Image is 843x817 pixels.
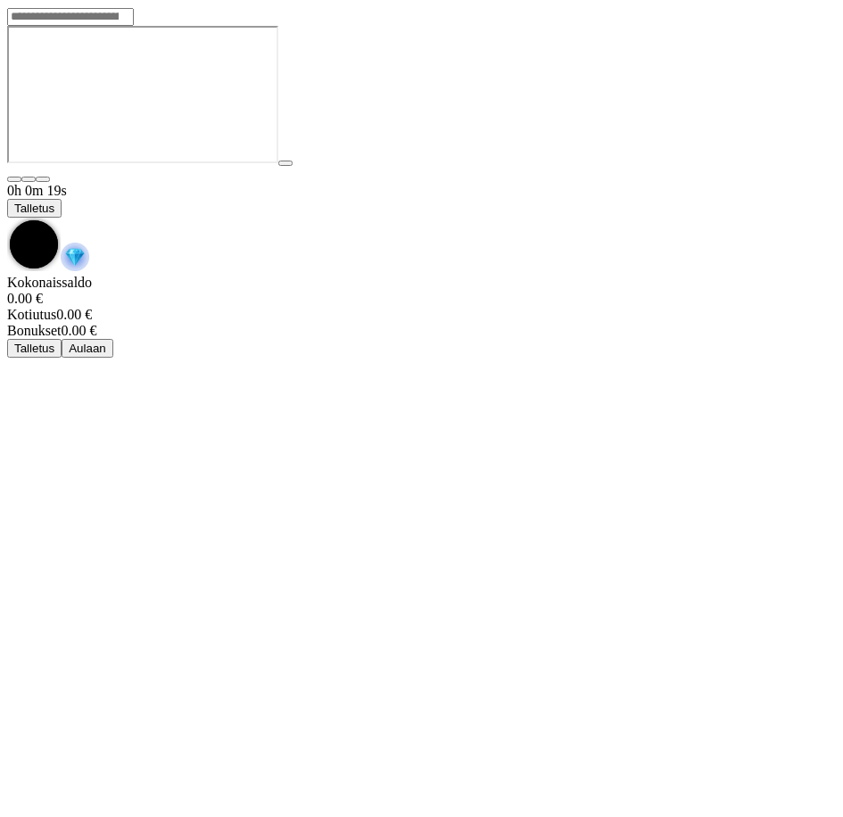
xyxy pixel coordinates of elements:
[69,342,106,355] span: Aulaan
[7,291,836,307] div: 0.00 €
[7,183,836,275] div: Game menu
[7,275,836,307] div: Kokonaissaldo
[7,307,56,322] span: Kotiutus
[7,339,62,358] button: Talletus
[7,275,836,358] div: Game menu content
[7,177,21,182] button: close icon
[7,307,836,323] div: 0.00 €
[61,243,89,271] img: reward-icon
[278,161,293,166] button: play icon
[14,342,54,355] span: Talletus
[21,177,36,182] button: chevron-down icon
[14,202,54,215] span: Talletus
[7,199,62,218] button: Talletus
[7,183,67,198] span: user session time
[7,26,278,163] iframe: Sweet Bonanza
[36,177,50,182] button: fullscreen icon
[7,8,134,26] input: Search
[7,323,61,338] span: Bonukset
[62,339,113,358] button: Aulaan
[7,323,836,339] div: 0.00 €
